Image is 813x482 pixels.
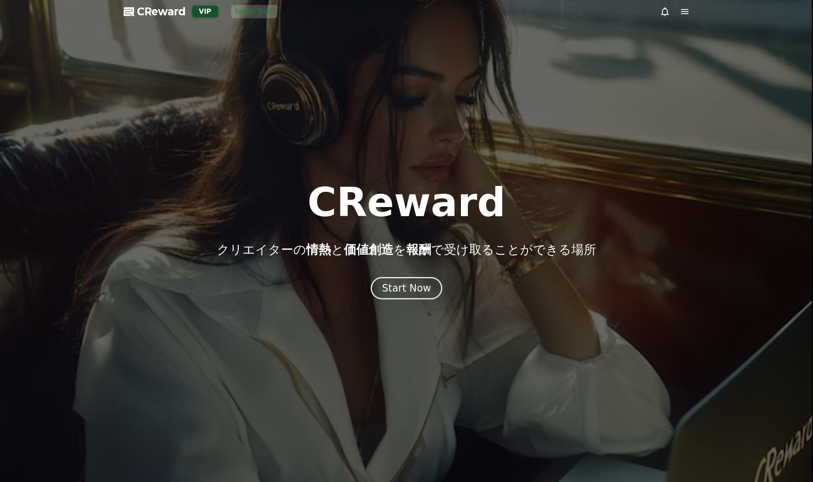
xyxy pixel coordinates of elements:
[307,183,506,222] h1: CReward
[124,5,186,18] a: CReward
[192,6,218,17] div: VIP
[371,277,442,299] button: Start Now
[344,242,393,257] span: 価値創造
[382,282,431,295] div: Start Now
[217,242,596,257] p: クリエイターの と を で受け取ることができる場所
[231,5,278,18] button: Switch Back
[306,242,331,257] span: 情熱
[137,5,186,18] span: CReward
[406,242,431,257] span: 報酬
[371,285,442,293] a: Start Now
